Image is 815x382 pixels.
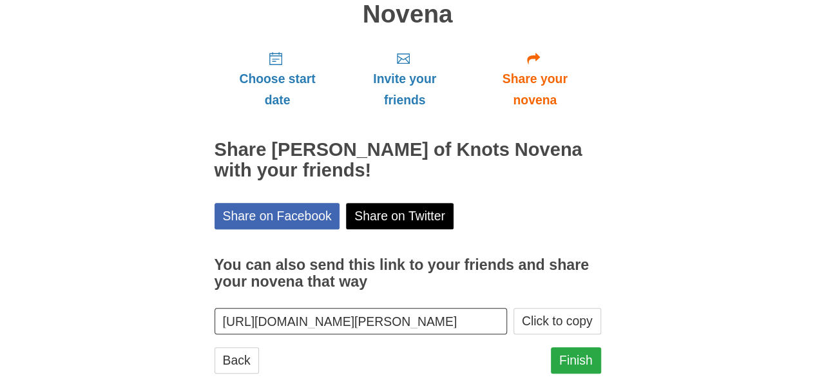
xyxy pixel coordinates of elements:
[340,41,468,117] a: Invite your friends
[513,308,601,334] button: Click to copy
[346,203,454,229] a: Share on Twitter
[482,68,588,111] span: Share your novena
[215,140,601,181] h2: Share [PERSON_NAME] of Knots Novena with your friends!
[215,41,341,117] a: Choose start date
[215,203,340,229] a: Share on Facebook
[215,257,601,290] h3: You can also send this link to your friends and share your novena that way
[551,347,601,374] a: Finish
[215,347,259,374] a: Back
[227,68,328,111] span: Choose start date
[353,68,455,111] span: Invite your friends
[469,41,601,117] a: Share your novena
